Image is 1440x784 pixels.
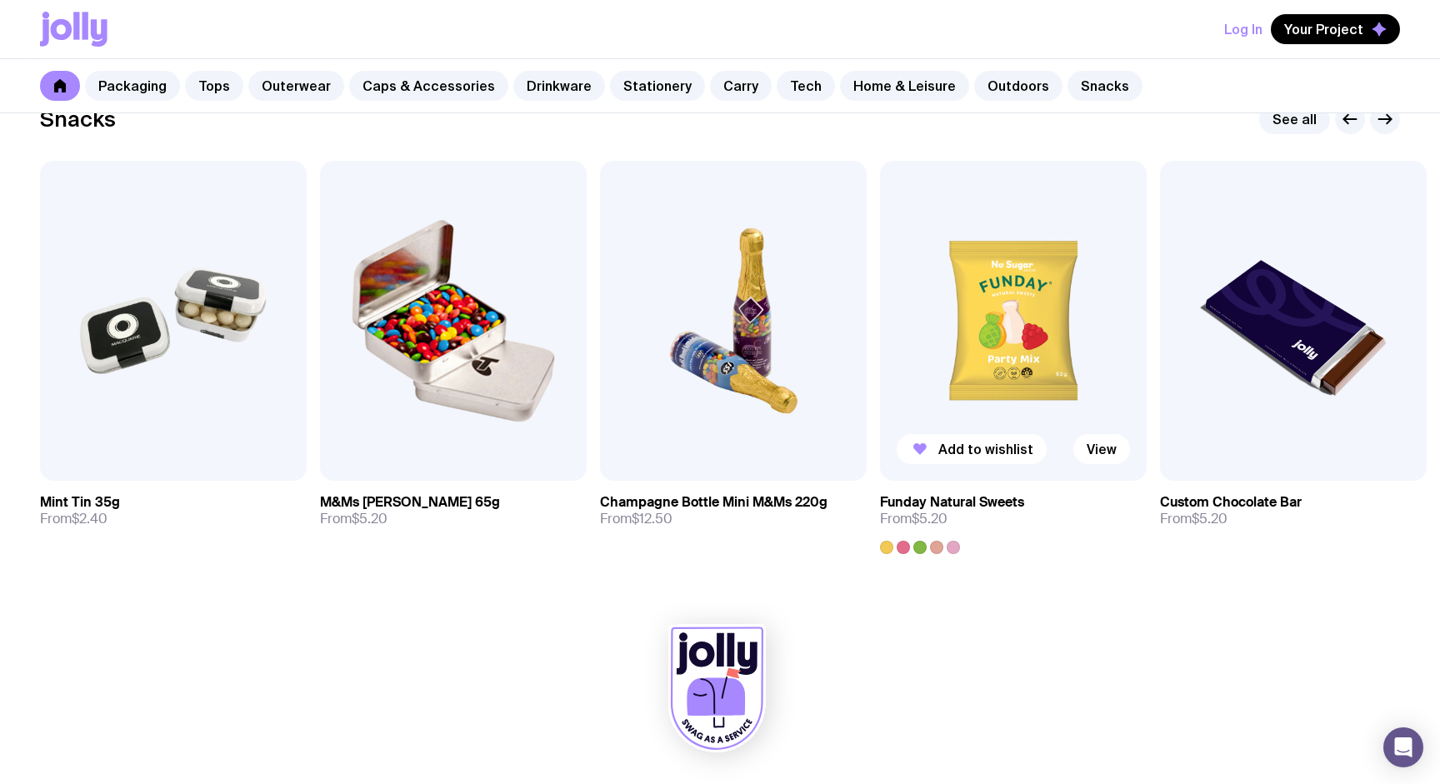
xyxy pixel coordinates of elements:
[600,481,867,541] a: Champagne Bottle Mini M&Ms 220gFrom$12.50
[40,481,307,541] a: Mint Tin 35gFrom$2.40
[880,511,947,527] span: From
[610,71,705,101] a: Stationery
[1073,434,1130,464] a: View
[1192,510,1227,527] span: $5.20
[1067,71,1142,101] a: Snacks
[880,494,1024,511] h3: Funday Natural Sweets
[897,434,1047,464] button: Add to wishlist
[1160,494,1302,511] h3: Custom Chocolate Bar
[72,510,107,527] span: $2.40
[40,494,120,511] h3: Mint Tin 35g
[248,71,344,101] a: Outerwear
[40,511,107,527] span: From
[349,71,508,101] a: Caps & Accessories
[513,71,605,101] a: Drinkware
[40,107,116,132] h2: Snacks
[85,71,180,101] a: Packaging
[1271,14,1400,44] button: Your Project
[600,494,827,511] h3: Champagne Bottle Mini M&Ms 220g
[1383,727,1423,767] div: Open Intercom Messenger
[840,71,969,101] a: Home & Leisure
[185,71,243,101] a: Tops
[974,71,1062,101] a: Outdoors
[1284,21,1363,37] span: Your Project
[1160,511,1227,527] span: From
[710,71,772,101] a: Carry
[352,510,387,527] span: $5.20
[912,510,947,527] span: $5.20
[320,481,587,541] a: M&Ms [PERSON_NAME] 65gFrom$5.20
[600,511,672,527] span: From
[938,441,1033,457] span: Add to wishlist
[880,481,1147,554] a: Funday Natural SweetsFrom$5.20
[1224,14,1262,44] button: Log In
[320,511,387,527] span: From
[320,494,500,511] h3: M&Ms [PERSON_NAME] 65g
[777,71,835,101] a: Tech
[632,510,672,527] span: $12.50
[1259,104,1330,134] a: See all
[1160,481,1427,541] a: Custom Chocolate BarFrom$5.20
